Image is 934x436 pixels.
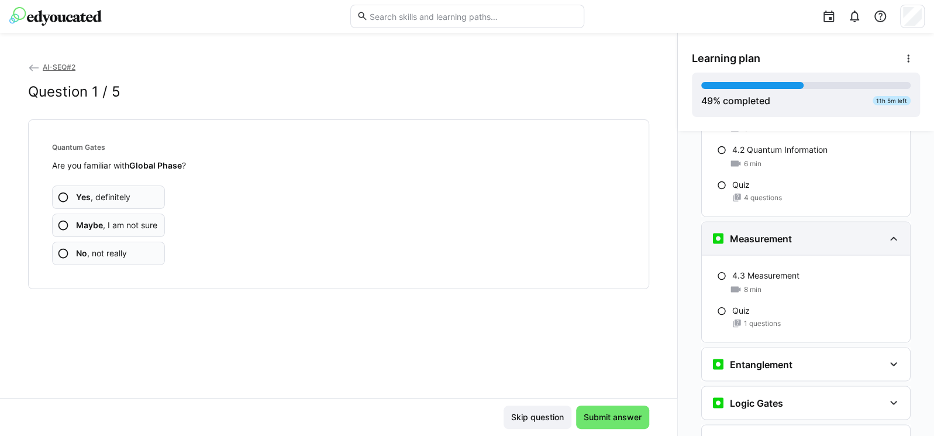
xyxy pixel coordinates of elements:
span: 1 questions [744,318,781,328]
div: 11h 5m left [873,96,911,105]
div: % completed [701,94,770,108]
p: 4.3 Measurement [732,269,799,281]
b: Yes [76,192,91,202]
strong: Global Phase [129,160,182,170]
span: Skip question [509,411,566,423]
h4: Quantum Gates [52,143,625,152]
span: 8 min [744,284,761,294]
span: , definitely [76,191,130,203]
input: Search skills and learning paths… [368,11,577,22]
b: No [76,248,87,258]
span: , not really [76,248,127,259]
span: 49 [701,95,713,107]
button: Skip question [504,406,571,429]
button: Submit answer [576,406,649,429]
h2: Question 1 / 5 [28,83,120,101]
b: Maybe [76,220,103,230]
span: AI-SEQ#2 [43,63,75,71]
h3: Measurement [730,232,792,244]
span: , I am not sure [76,219,157,231]
span: 6 min [744,159,761,168]
h3: Entanglement [730,358,792,370]
span: Are you familiar with ? [52,160,186,170]
span: Submit answer [582,411,643,423]
p: Quiz [732,178,750,190]
span: Learning plan [692,52,760,65]
p: 4.2 Quantum Information [732,143,828,155]
span: 4 questions [744,193,782,202]
h3: Logic Gates [730,397,783,408]
p: Quiz [732,304,750,316]
a: AI-SEQ#2 [28,63,75,71]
